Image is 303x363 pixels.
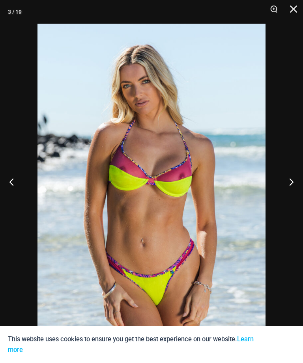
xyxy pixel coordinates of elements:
a: Learn more [8,335,254,354]
button: Accept [262,334,295,355]
button: Next [273,162,303,201]
div: 3 / 19 [8,6,22,18]
p: This website uses cookies to ensure you get the best experience on our website. [8,334,256,355]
